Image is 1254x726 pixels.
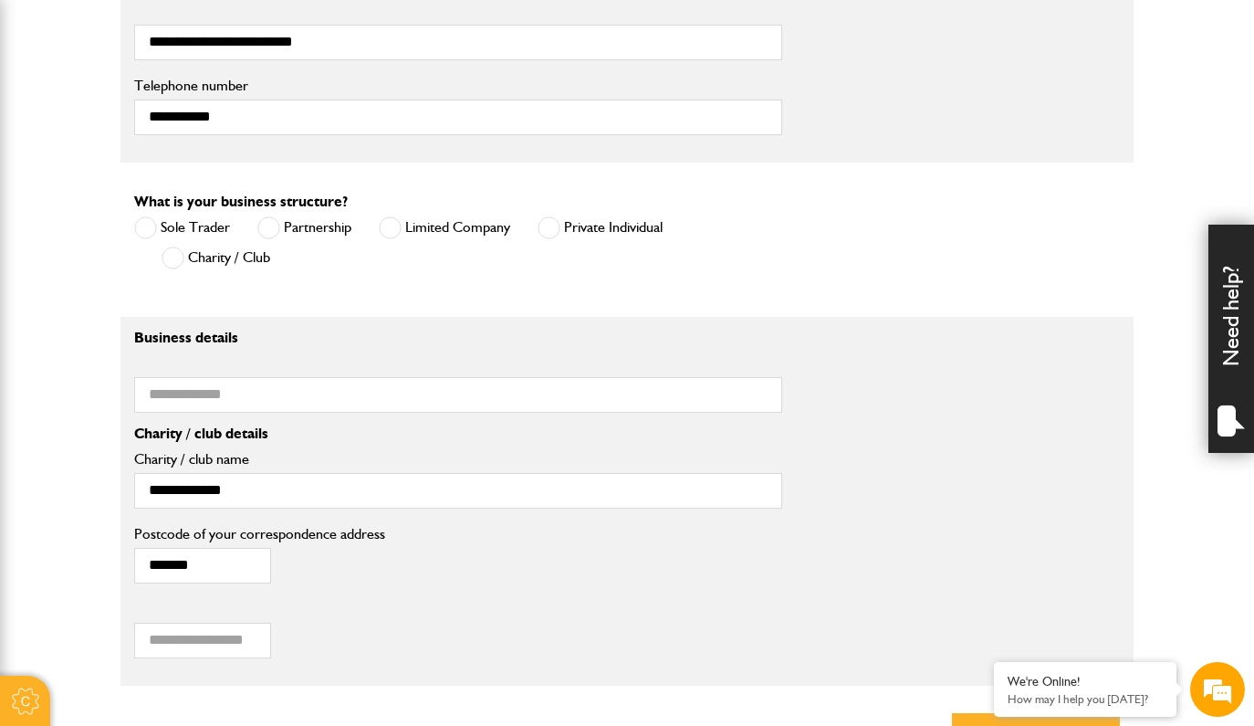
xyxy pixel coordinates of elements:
label: Charity / club name [134,452,782,467]
p: Business details [134,331,782,345]
div: Minimize live chat window [299,9,343,53]
p: How may I help you today? [1008,692,1163,706]
input: Enter your last name [24,169,333,209]
div: Need help? [1208,225,1254,453]
div: We're Online! [1008,674,1163,689]
label: Private Individual [538,216,663,239]
label: Telephone number [134,79,782,93]
p: Charity / club details [134,426,782,441]
label: Limited Company [379,216,510,239]
div: Chat with us now [95,102,307,126]
em: Start Chat [248,563,331,587]
input: Enter your phone number [24,277,333,317]
textarea: Type your message and hit 'Enter' [24,331,333,547]
img: d_20077148190_company_1631870298795_20077148190 [31,101,77,127]
label: Sole Trader [134,216,230,239]
label: Postcode of your correspondence address [134,527,782,542]
input: Enter your email address [24,223,333,263]
label: Partnership [257,216,351,239]
label: What is your business structure? [134,195,348,209]
label: Charity / Club [162,247,270,269]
